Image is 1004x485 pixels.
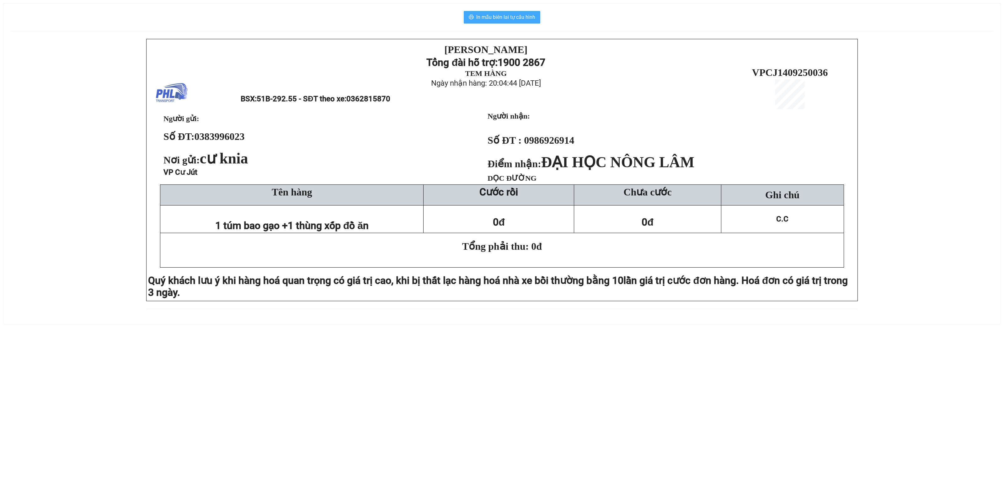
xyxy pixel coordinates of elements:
[469,14,474,20] span: printer
[752,67,828,78] span: VPCJ1409250036
[163,154,251,166] span: Nơi gửi:
[426,56,498,68] strong: Tổng đài hỗ trợ:
[776,215,788,223] span: C.C
[488,158,694,169] strong: Điểm nhận:
[464,11,540,24] button: printerIn mẫu biên lai tự cấu hình
[488,174,537,182] span: DỌC ĐƯỜNG
[488,135,521,146] strong: Số ĐT :
[200,150,248,167] span: cư knia
[488,112,530,120] strong: Người nhận:
[524,135,574,146] span: 0986926914
[241,94,390,103] span: BSX:
[148,274,848,298] span: lần giá trị cước đơn hàng. Hoá đơn có giá trị trong 3 ngày.
[498,56,545,68] strong: 1900 2867
[148,274,623,286] span: Quý khách lưu ý khi hàng hoá quan trọng có giá trị cao, khi bị thất lạc hàng hoá nhà xe bồi thườn...
[346,94,390,103] span: 0362815870
[444,44,527,55] strong: [PERSON_NAME]
[156,77,188,109] img: logo
[462,241,542,252] span: Tổng phải thu: 0đ
[479,186,518,198] strong: Cước rồi
[272,186,312,198] span: Tên hàng
[541,154,694,170] span: ĐẠI HỌC NÔNG LÂM
[765,189,799,200] span: Ghi chú
[642,216,654,228] span: 0đ
[163,115,199,123] span: Người gửi:
[195,131,245,142] span: 0383996023
[257,94,390,103] span: 51B-292.55 - SĐT theo xe:
[163,168,197,177] span: VP Cư Jút
[493,216,505,228] span: 0đ
[163,131,245,142] strong: Số ĐT:
[215,220,369,232] span: 1 túm bao gạo +1 thùng xốp đồ ăn
[623,186,671,198] span: Chưa cước
[476,13,535,21] span: In mẫu biên lai tự cấu hình
[465,69,507,77] strong: TEM HÀNG
[431,79,541,88] span: Ngày nhận hàng: 20:04:44 [DATE]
